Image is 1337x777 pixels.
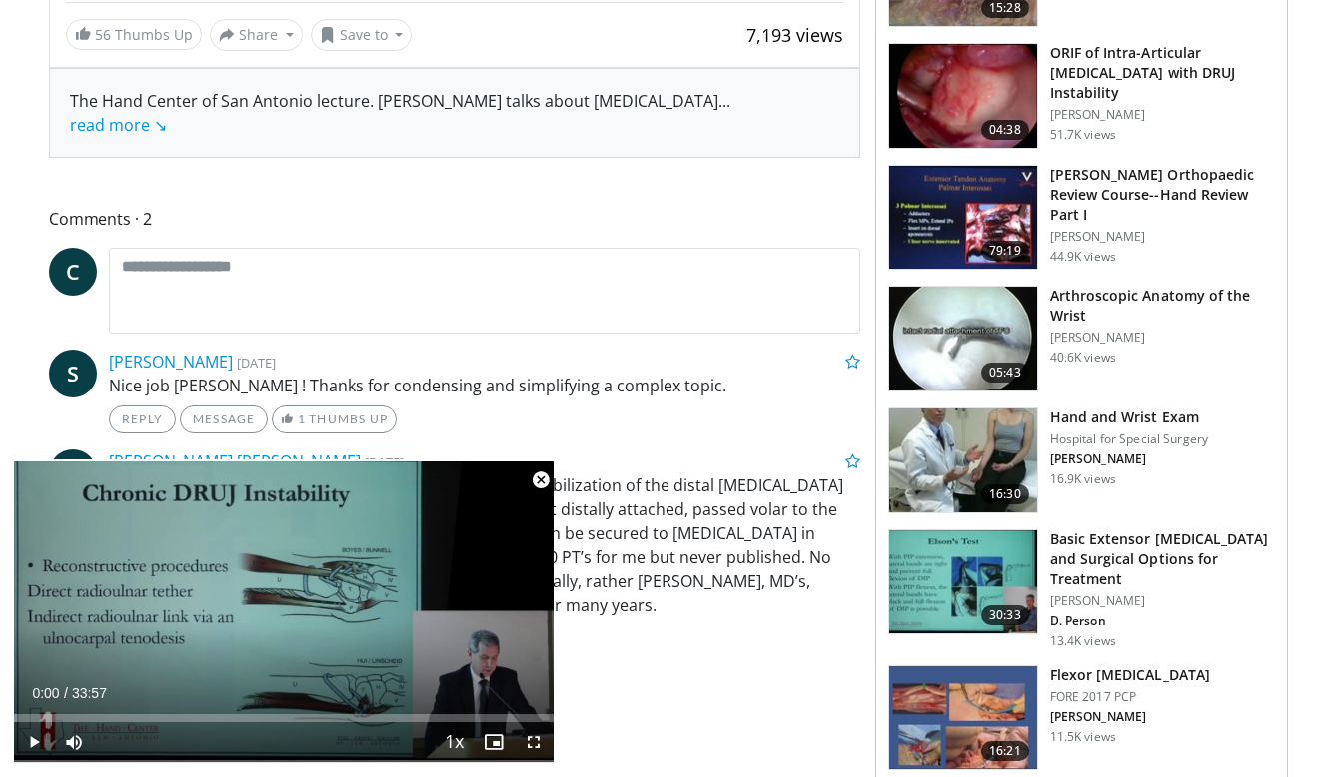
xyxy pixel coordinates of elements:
[1050,350,1116,366] p: 40.6K views
[49,350,97,397] a: S
[311,19,413,51] button: Save to
[888,165,1275,271] a: 79:19 [PERSON_NAME] Orthopaedic Review Course--Hand Review Part I [PERSON_NAME] 44.9K views
[514,722,554,762] button: Fullscreen
[14,722,54,762] button: Play
[272,405,397,433] a: 1 Thumbs Up
[95,25,111,44] span: 56
[14,459,554,763] video-js: Video Player
[1050,229,1275,245] p: [PERSON_NAME]
[888,665,1275,771] a: 16:21 Flexor [MEDICAL_DATA] FORE 2017 PCP [PERSON_NAME] 11.5K views
[888,43,1275,149] a: 04:38 ORIF of Intra-Articular [MEDICAL_DATA] with DRUJ Instability [PERSON_NAME] 51.7K views
[889,44,1037,148] img: f205fea7-5dbf-4452-aea8-dd2b960063ad.150x105_q85_crop-smart_upscale.jpg
[889,287,1037,390] img: a6f1be81-36ec-4e38-ae6b-7e5798b3883c.150x105_q85_crop-smart_upscale.jpg
[1050,613,1275,629] p: D. Person
[14,714,554,722] div: Progress Bar
[109,450,361,472] a: [PERSON_NAME] [PERSON_NAME]
[1050,471,1116,487] p: 16.9K views
[49,206,860,232] span: Comments 2
[365,453,404,471] small: [DATE]
[70,89,839,137] div: The Hand Center of San Antonio lecture. [PERSON_NAME] talks about [MEDICAL_DATA]
[49,248,97,296] a: C
[1050,286,1275,326] h3: Arthroscopic Anatomy of the Wrist
[109,374,860,397] p: Nice job [PERSON_NAME] ! Thanks for condensing and simplifying a complex topic.
[1050,407,1208,427] h3: Hand and Wrist Exam
[1050,330,1275,346] p: [PERSON_NAME]
[1050,107,1275,123] p: [PERSON_NAME]
[109,405,176,433] a: Reply
[981,241,1029,261] span: 79:19
[298,411,306,426] span: 1
[981,605,1029,625] span: 30:33
[434,722,474,762] button: Playback Rate
[888,286,1275,391] a: 05:43 Arthroscopic Anatomy of the Wrist [PERSON_NAME] 40.6K views
[49,449,97,497] a: K
[1050,127,1116,143] p: 51.7K views
[70,114,167,136] a: read more ↘
[54,722,94,762] button: Mute
[1050,249,1116,265] p: 44.9K views
[981,484,1029,504] span: 16:30
[1050,633,1116,649] p: 13.4K views
[1050,529,1275,589] h3: Basic Extensor [MEDICAL_DATA] and Surgical Options for Treatment
[889,408,1037,512] img: 1179008b-ca21-4077-ae36-f19d7042cd10.150x105_q85_crop-smart_upscale.jpg
[1050,689,1210,705] p: FORE 2017 PCP
[109,351,233,373] a: [PERSON_NAME]
[72,685,107,701] span: 33:57
[1050,451,1208,467] p: [PERSON_NAME]
[1050,165,1275,225] h3: [PERSON_NAME] Orthopaedic Review Course--Hand Review Part I
[210,19,303,51] button: Share
[70,90,730,136] span: ...
[237,354,276,372] small: [DATE]
[64,685,68,701] span: /
[1050,729,1116,745] p: 11.5K views
[66,19,202,50] a: 56 Thumbs Up
[889,530,1037,634] img: bed40874-ca21-42dc-8a42-d9b09b7d8d58.150x105_q85_crop-smart_upscale.jpg
[32,685,59,701] span: 0:00
[180,405,268,433] a: Message
[981,120,1029,140] span: 04:38
[1050,43,1275,103] h3: ORIF of Intra-Articular [MEDICAL_DATA] with DRUJ Instability
[888,529,1275,649] a: 30:33 Basic Extensor [MEDICAL_DATA] and Surgical Options for Treatment [PERSON_NAME] D. Person 13...
[981,741,1029,761] span: 16:21
[889,166,1037,270] img: miller_1.png.150x105_q85_crop-smart_upscale.jpg
[981,363,1029,383] span: 05:43
[888,407,1275,513] a: 16:30 Hand and Wrist Exam Hospital for Special Surgery [PERSON_NAME] 16.9K views
[1050,665,1210,685] h3: Flexor [MEDICAL_DATA]
[521,459,561,501] button: Close
[746,23,843,47] span: 7,193 views
[474,722,514,762] button: Enable picture-in-picture mode
[1050,431,1208,447] p: Hospital for Special Surgery
[1050,709,1210,725] p: [PERSON_NAME]
[889,666,1037,770] img: 7006d695-e87b-44ca-8282-580cfbaead39.150x105_q85_crop-smart_upscale.jpg
[1050,593,1275,609] p: [PERSON_NAME]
